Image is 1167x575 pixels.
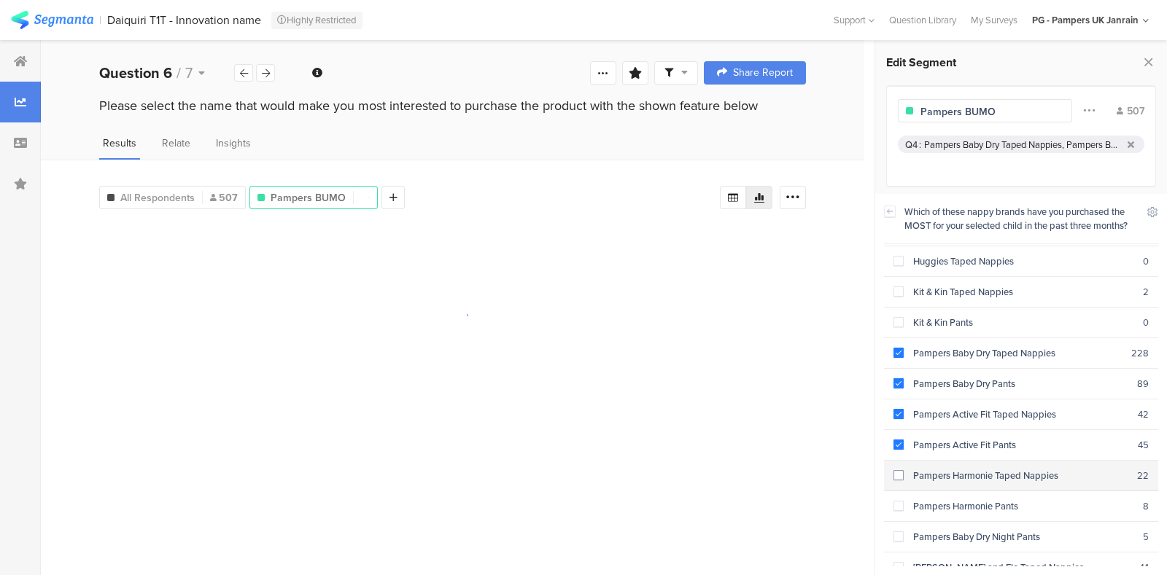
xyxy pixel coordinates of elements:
span: / [177,62,181,84]
span: All Respondents [120,190,195,206]
div: Pampers Baby Dry Night Pants [904,530,1143,544]
img: segmanta logo [11,11,93,29]
span: 7 [185,62,193,84]
div: Support [834,9,875,31]
div: 5 [1143,530,1149,544]
div: PG - Pampers UK Janrain [1032,13,1139,27]
span: Pampers BUMO [271,190,346,206]
div: Pampers Harmonie Taped Nappies [904,469,1137,482]
div: Huggies Taped Nappies [904,254,1143,268]
div: 45 [1138,438,1149,452]
div: 2 [1143,285,1149,299]
div: Kit & Kin Pants [904,316,1143,329]
span: Relate [162,136,190,151]
div: Pampers Active Fit Pants [904,438,1138,452]
div: 22 [1137,469,1149,482]
div: Highly Restricted [271,12,362,29]
div: 89 [1137,377,1149,391]
div: 0 [1143,316,1149,329]
div: : [919,138,924,152]
div: [PERSON_NAME] and Flo Taped Nappies [904,560,1141,574]
span: Insights [216,136,251,151]
div: Daiquiri T1T - Innovation name [107,13,261,27]
div: Pampers Baby Dry Pants [904,377,1137,391]
a: Question Library [882,13,964,27]
div: 228 [1131,346,1149,360]
div: 14 [1141,560,1149,574]
div: Pampers Active Fit Taped Nappies [904,407,1138,421]
span: Share Report [733,68,793,78]
span: Results [103,136,136,151]
div: Which of these nappy brands have you purchased the MOST for your selected child in the past three... [904,205,1138,232]
div: | [99,12,101,28]
div: Q4 [905,138,918,152]
div: Pampers Harmonie Pants [904,499,1143,513]
div: 42 [1138,407,1149,421]
input: Segment name... [920,104,1047,120]
span: 507 [210,190,238,206]
div: 507 [1117,103,1144,119]
span: Edit Segment [886,54,956,71]
b: Question 6 [99,62,172,84]
a: My Surveys [964,13,1025,27]
div: 8 [1143,499,1149,513]
div: 0 [1143,254,1149,268]
div: Kit & Kin Taped Nappies [904,285,1143,299]
div: Pampers Baby Dry Taped Nappies, Pampers Baby Dry Pants, Pampers Active Fit Taped Nappies, Pampers... [924,138,1122,152]
div: Please select the name that would make you most interested to purchase the product with the shown... [99,96,806,115]
div: Pampers Baby Dry Taped Nappies [904,346,1131,360]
